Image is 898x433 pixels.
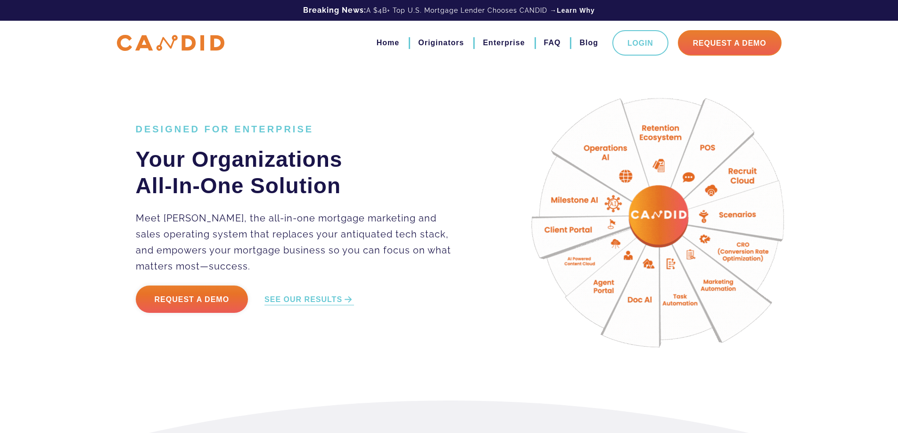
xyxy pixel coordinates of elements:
[418,35,464,51] a: Originators
[544,35,561,51] a: FAQ
[483,35,525,51] a: Enterprise
[678,30,782,56] a: Request A Demo
[612,30,668,56] a: Login
[136,286,248,313] a: Request a Demo
[303,6,366,15] b: Breaking News:
[136,210,462,274] p: Meet [PERSON_NAME], the all-in-one mortgage marketing and sales operating system that replaces yo...
[557,6,595,15] a: Learn Why
[377,35,399,51] a: Home
[510,71,816,377] img: Candid Hero Image
[117,35,224,51] img: CANDID APP
[136,146,462,199] h2: Your Organizations All-In-One Solution
[579,35,598,51] a: Blog
[264,294,354,305] a: SEE OUR RESULTS
[136,123,462,135] h1: DESIGNED FOR ENTERPRISE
